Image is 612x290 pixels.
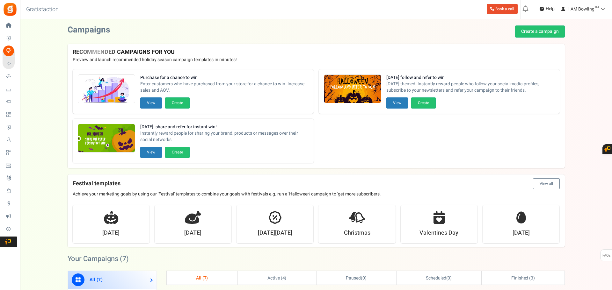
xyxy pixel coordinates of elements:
[122,254,126,264] span: 7
[324,75,381,103] img: Recommended Campaigns
[426,275,452,281] span: ( )
[184,229,201,237] strong: [DATE]
[362,275,365,281] span: 0
[568,6,599,12] span: I AM Bowling™
[346,275,367,281] span: ( )
[515,25,565,38] a: Create a campaign
[140,147,162,158] button: View
[487,4,518,14] a: Book a call
[531,275,533,281] span: 3
[165,97,190,109] button: Create
[140,74,309,81] strong: Purchase for a chance to win
[511,275,535,281] span: Finished ( )
[386,97,408,109] button: View
[419,229,458,237] strong: Valentines Day
[426,275,446,281] span: Scheduled
[78,75,135,103] img: Recommended Campaigns
[3,2,17,17] img: Gratisfaction
[204,275,207,281] span: 7
[68,256,129,262] h2: Your Campaigns ( )
[140,130,309,143] span: Instantly reward people for sharing your brand, products or messages over their social networks
[102,229,120,237] strong: [DATE]
[140,81,309,94] span: Enter customers who have purchased from your store for a chance to win. Increase sales and AOV.
[78,124,135,153] img: Recommended Campaigns
[165,147,190,158] button: Create
[346,275,361,281] span: Paused
[537,4,557,14] a: Help
[258,229,292,237] strong: [DATE][DATE]
[73,57,560,63] p: Preview and launch recommended holiday season campaign templates in minutes!
[140,124,309,130] strong: [DATE]: share and refer for instant win!
[73,191,560,197] p: Achieve your marketing goals by using our 'Festival' templates to combine your goals with festiva...
[386,74,555,81] strong: [DATE] follow and refer to win
[73,49,560,55] h4: RECOMMENDED CAMPAIGNS FOR YOU
[73,178,560,189] h4: Festival templates
[196,275,208,281] span: All ( )
[98,276,101,283] span: 7
[282,275,285,281] span: 4
[90,276,103,283] span: All ( )
[68,25,110,35] h2: Campaigns
[386,81,555,94] span: [DATE] themed- Instantly reward people who follow your social media profiles, subscribe to your n...
[140,97,162,109] button: View
[19,3,66,16] h3: Gratisfaction
[267,275,287,281] span: Active ( )
[533,178,560,189] button: View all
[448,275,450,281] span: 0
[411,97,436,109] button: Create
[544,6,555,12] span: Help
[602,250,611,262] span: FAQs
[513,229,530,237] strong: [DATE]
[344,229,370,237] strong: Christmas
